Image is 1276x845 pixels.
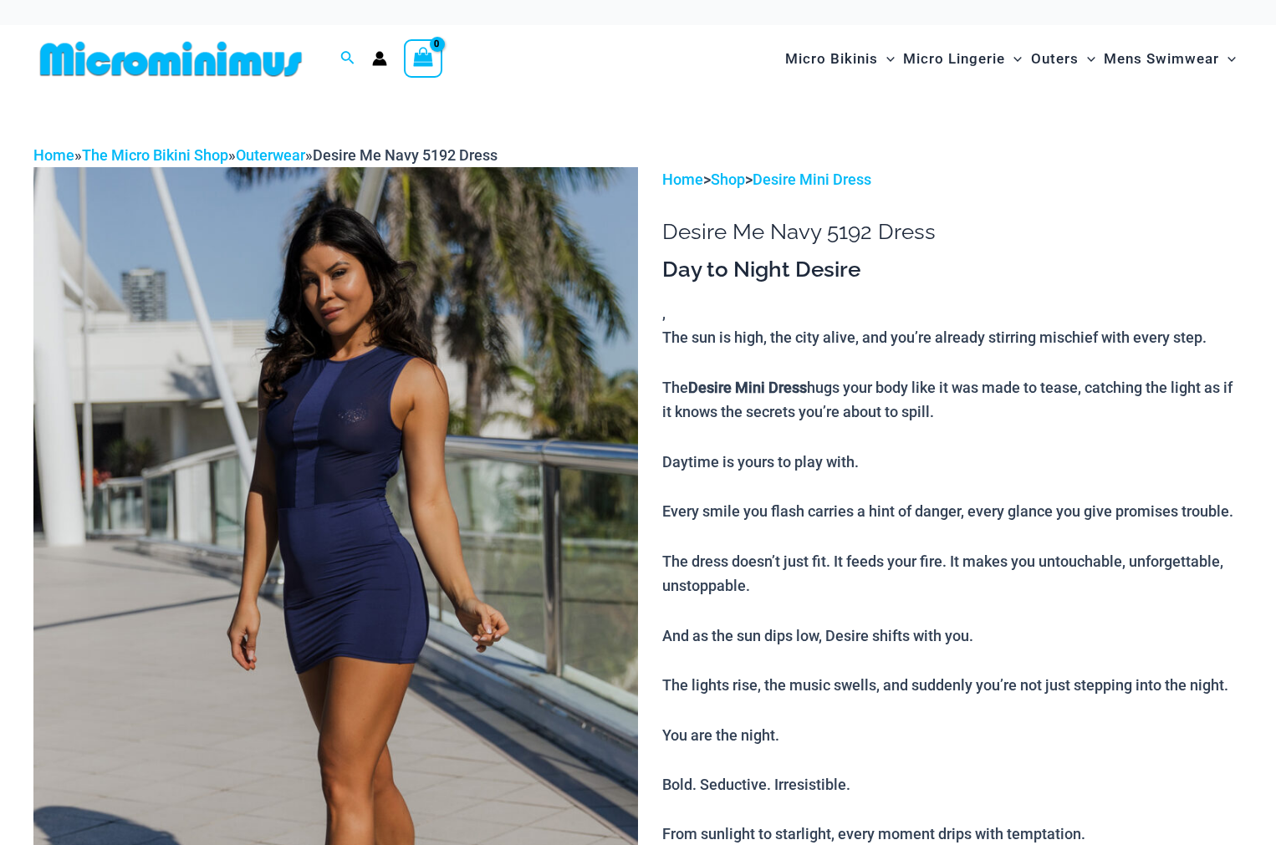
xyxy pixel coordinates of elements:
span: Desire Me Navy 5192 Dress [313,146,498,164]
a: Micro BikinisMenu ToggleMenu Toggle [781,33,899,84]
b: Desire Mini Dress [688,379,807,396]
a: Account icon link [372,51,387,66]
a: View Shopping Cart, empty [404,39,442,78]
a: Shop [711,171,745,188]
span: Micro Lingerie [903,38,1005,80]
span: » » » [33,146,498,164]
span: Menu Toggle [1079,38,1095,80]
nav: Site Navigation [778,31,1243,87]
h3: Day to Night Desire [662,256,1243,284]
span: Mens Swimwear [1104,38,1219,80]
span: Menu Toggle [878,38,895,80]
a: Mens SwimwearMenu ToggleMenu Toggle [1100,33,1240,84]
a: Micro LingerieMenu ToggleMenu Toggle [899,33,1026,84]
span: Outers [1031,38,1079,80]
a: The Micro Bikini Shop [82,146,228,164]
a: Outerwear [236,146,305,164]
a: Search icon link [340,48,355,69]
span: Menu Toggle [1219,38,1236,80]
img: MM SHOP LOGO FLAT [33,40,309,78]
a: OutersMenu ToggleMenu Toggle [1027,33,1100,84]
span: Micro Bikinis [785,38,878,80]
h1: Desire Me Navy 5192 Dress [662,219,1243,245]
p: > > [662,167,1243,192]
a: Home [662,171,703,188]
span: Menu Toggle [1005,38,1022,80]
a: Desire Mini Dress [753,171,871,188]
a: Home [33,146,74,164]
